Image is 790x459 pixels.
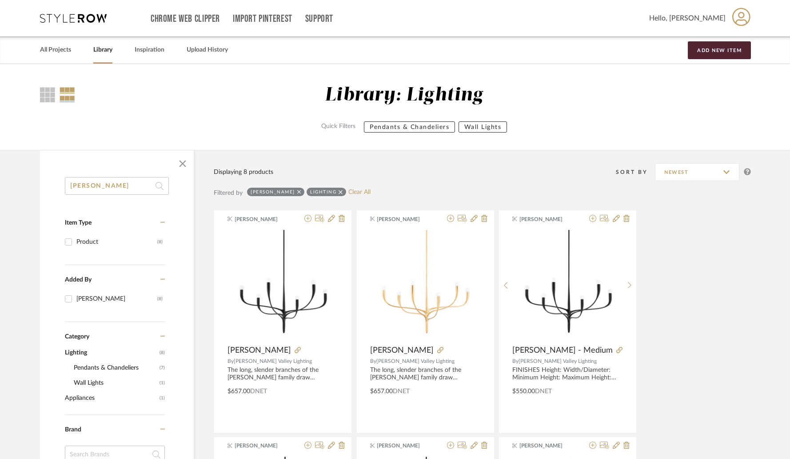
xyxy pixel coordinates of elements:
div: Product [76,235,157,249]
span: Pendants & Chandeliers [74,360,157,375]
button: Pendants & Chandeliers [364,121,455,133]
span: [PERSON_NAME] [519,215,575,223]
div: [PERSON_NAME] [251,189,295,195]
span: [PERSON_NAME] [377,442,433,450]
span: $657.00 [370,388,393,395]
input: Search within 8 results [65,177,169,195]
span: [PERSON_NAME] [235,215,291,223]
div: Sort By [616,168,655,177]
img: Labra [370,230,481,341]
span: [PERSON_NAME] Valley Lighting [234,358,312,364]
span: $550.00 [512,388,535,395]
span: DNET [393,388,410,395]
span: [PERSON_NAME] Valley Lighting [376,358,455,364]
div: (8) [157,235,163,249]
div: Displaying 8 products [214,167,273,177]
a: Library [93,44,112,56]
span: Lighting [65,345,157,360]
span: Category [65,333,89,341]
span: [PERSON_NAME] [235,442,291,450]
span: Added By [65,277,92,283]
a: Support [305,15,333,23]
a: All Projects [40,44,71,56]
div: The long, slender branches of the [PERSON_NAME] family draw inspiration from underwater botanical... [370,366,481,382]
span: (8) [160,346,165,360]
span: Item Type [65,220,92,226]
span: Wall Lights [74,375,157,391]
a: Upload History [187,44,228,56]
span: By [370,358,376,364]
div: The long, slender branches of the [PERSON_NAME] family draw inspiration from underwater botanical... [227,366,338,382]
a: Chrome Web Clipper [151,15,220,23]
div: Lighting [310,189,336,195]
span: Hello, [PERSON_NAME] [649,13,726,24]
div: [PERSON_NAME] [76,292,157,306]
span: DNET [535,388,552,395]
span: By [227,358,234,364]
button: Close [174,155,192,173]
button: Wall Lights [459,121,507,133]
div: FINISHES Height: Width/Diameter: Minimum Height: Maximum Height: Canopy/Backplate: 20" 36.75" 26"... [512,366,623,382]
img: Labra - Medium [513,230,623,340]
div: (8) [157,292,163,306]
a: Clear All [348,189,371,196]
label: Quick Filters [316,121,361,133]
span: [PERSON_NAME] - Medium [512,346,613,355]
span: [PERSON_NAME] [377,215,433,223]
a: Inspiration [135,44,164,56]
span: Appliances [65,391,157,406]
div: Filtered by [214,188,243,198]
span: [PERSON_NAME] [370,346,434,355]
span: $657.00 [227,388,250,395]
span: [PERSON_NAME] [519,442,575,450]
a: Import Pinterest [233,15,292,23]
img: Labra [227,230,338,341]
span: By [512,358,519,364]
span: (7) [160,361,165,375]
span: DNET [250,388,267,395]
button: Add New Item [688,41,751,59]
span: [PERSON_NAME] Valley Lighting [519,358,597,364]
span: (1) [160,376,165,390]
span: (1) [160,391,165,405]
span: Brand [65,427,81,433]
div: Library: Lighting [325,84,483,107]
span: [PERSON_NAME] [227,346,291,355]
